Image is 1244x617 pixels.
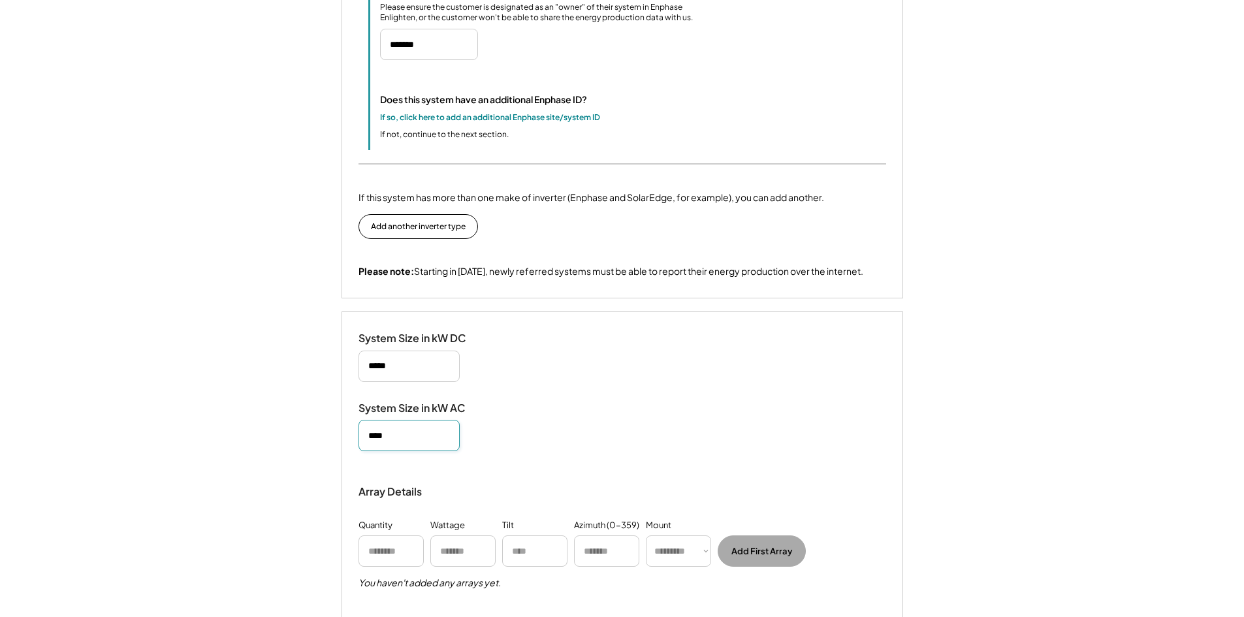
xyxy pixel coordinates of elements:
[646,519,671,532] div: Mount
[380,2,707,24] div: Please ensure the customer is designated as an "owner" of their system in Enphase Enlighten, or t...
[380,93,587,106] div: Does this system have an additional Enphase ID?
[574,519,639,532] div: Azimuth (0-359)
[359,484,424,499] div: Array Details
[718,535,806,567] button: Add First Array
[359,402,489,415] div: System Size in kW AC
[359,214,478,239] button: Add another inverter type
[359,265,863,278] div: Starting in [DATE], newly referred systems must be able to report their energy production over th...
[359,577,501,590] h5: You haven't added any arrays yet.
[359,265,414,277] strong: Please note:
[430,519,465,532] div: Wattage
[380,129,509,140] div: If not, continue to the next section.
[380,112,600,123] div: If so, click here to add an additional Enphase site/system ID
[359,332,489,345] div: System Size in kW DC
[359,191,824,204] div: If this system has more than one make of inverter (Enphase and SolarEdge, for example), you can a...
[502,519,514,532] div: Tilt
[359,519,392,532] div: Quantity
